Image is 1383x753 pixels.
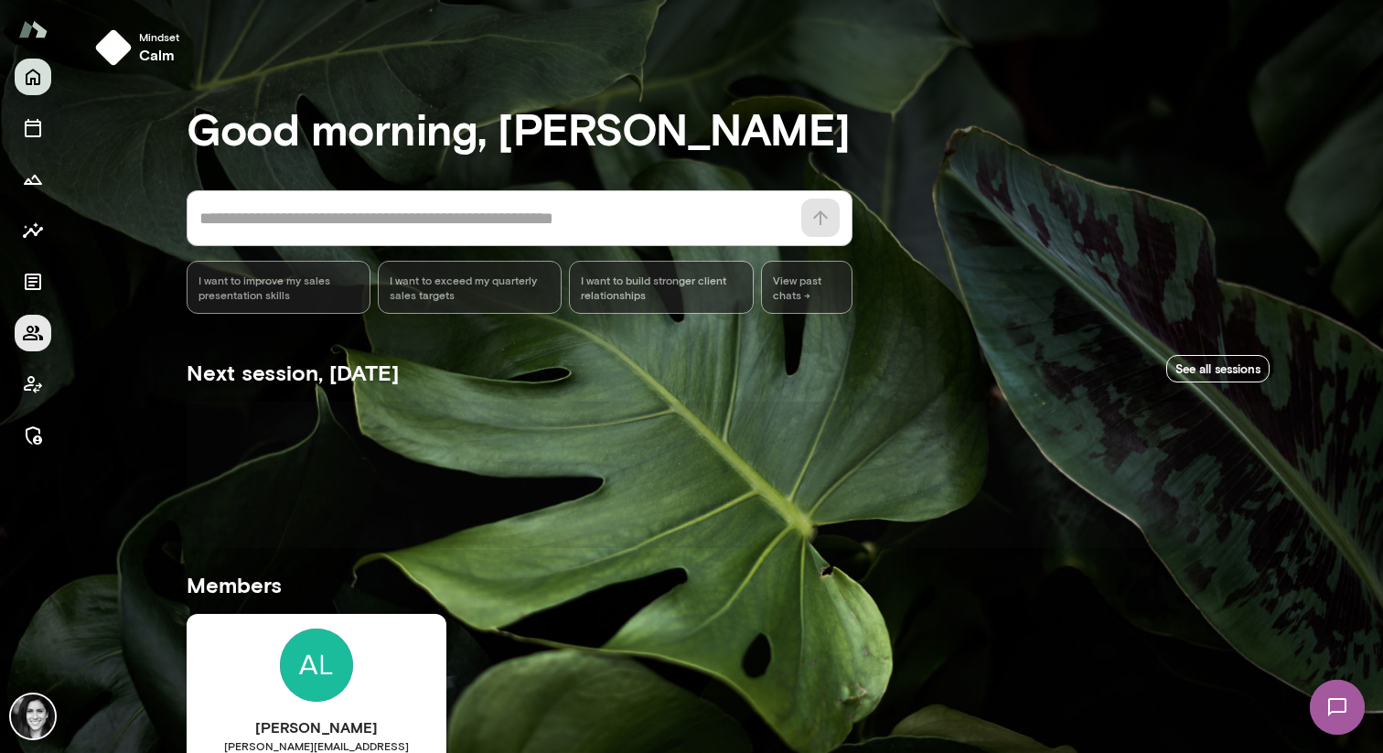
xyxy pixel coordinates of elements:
[187,261,370,314] div: I want to improve my sales presentation skills
[569,261,753,314] div: I want to build stronger client relationships
[15,161,51,198] button: Growth Plan
[139,44,179,66] h6: calm
[187,102,1270,154] h3: Good morning, [PERSON_NAME]
[15,110,51,146] button: Sessions
[187,358,399,387] h5: Next session, [DATE]
[15,59,51,95] button: Home
[15,417,51,454] button: Manage
[581,273,741,302] span: I want to build stronger client relationships
[15,366,51,403] button: Client app
[280,629,353,702] img: Jamie Albers
[95,29,132,66] img: mindset
[198,273,359,302] span: I want to improve my sales presentation skills
[187,716,446,738] h6: [PERSON_NAME]
[88,22,194,73] button: Mindsetcalm
[18,12,48,47] img: Mento
[15,264,51,300] button: Documents
[15,212,51,249] button: Insights
[761,261,852,314] span: View past chats ->
[1166,355,1270,383] a: See all sessions
[390,273,550,302] span: I want to exceed my quarterly sales targets
[139,29,179,44] span: Mindset
[15,315,51,351] button: Members
[11,694,55,738] img: Jamie Albers
[378,261,562,314] div: I want to exceed my quarterly sales targets
[187,570,1270,599] h5: Members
